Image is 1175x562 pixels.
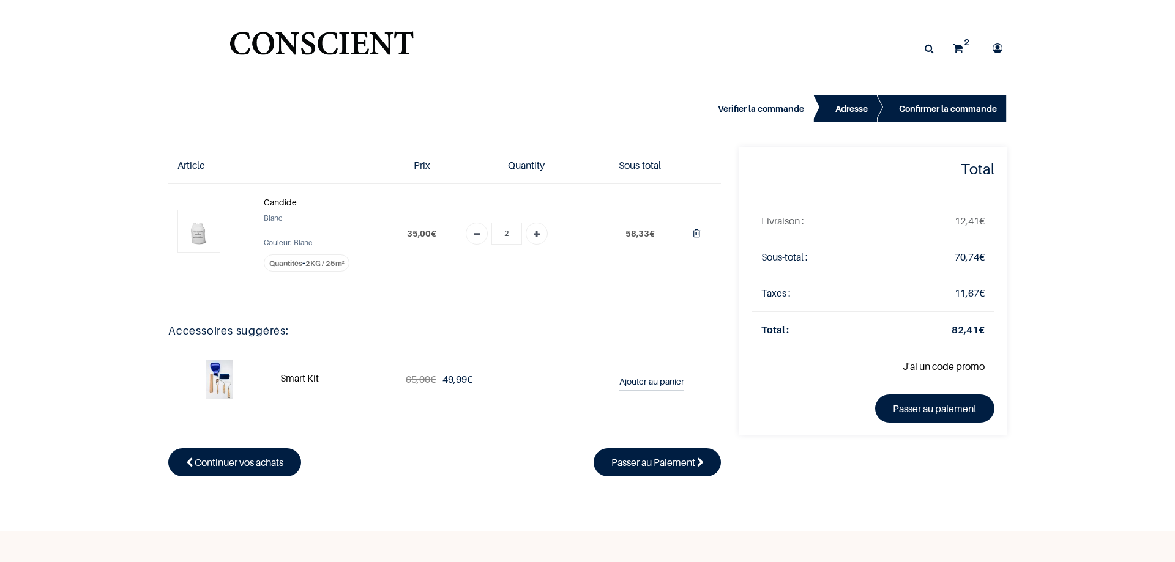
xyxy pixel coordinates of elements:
a: Candide [264,195,297,210]
a: Supprimer du panier [693,227,701,239]
h4: Total [752,160,994,179]
span: 2KG / 25m² [305,259,345,268]
th: Article [168,147,254,184]
a: Logo of Conscient [227,24,416,73]
span: 35,00 [407,228,431,238]
a: Smart Kit [206,372,233,385]
a: Ajouter au panier [619,368,684,391]
span: € [625,228,655,238]
a: Passer au paiement [875,394,994,423]
strong: Smart Kit [280,372,319,384]
strong: Ajouter au panier [619,376,684,386]
span: € [955,251,985,263]
span: € [955,287,985,299]
strong: € [952,324,985,336]
td: Taxes : [752,275,887,312]
a: Continuer vos achats [168,448,301,476]
img: Conscient [227,24,416,73]
span: 12,41 [955,215,979,227]
th: Prix [388,147,456,184]
span: Blanc [264,213,282,223]
td: La livraison sera mise à jour après avoir choisi une nouvelle méthode de livraison [752,203,887,239]
div: Vérifier la commande [718,102,804,116]
span: Quantités [269,259,302,268]
div: Confirmer la commande [899,102,997,116]
span: € [407,228,436,238]
span: 65,00 [406,373,430,385]
a: J'ai un code promo [903,360,985,372]
strong: Candide [264,197,297,207]
a: 2 [944,27,979,70]
label: - [264,254,349,272]
sup: 2 [961,36,972,48]
strong: Total : [761,324,789,336]
a: Remove one [466,223,488,245]
img: Candide (2KG / 25m²) [179,212,218,251]
span: Passer au Paiement [611,456,695,468]
img: Smart Kit [206,360,233,399]
span: 11,67 [955,287,979,299]
span: 82,41 [952,324,979,336]
td: Sous-total : [752,239,887,275]
span: 58,33 [625,228,649,238]
th: Quantity [456,147,597,184]
span: € [442,373,472,385]
a: Passer au Paiement [594,448,722,476]
span: 49,99 [442,373,467,385]
th: Sous-total [597,147,682,184]
span: Couleur: Blanc [264,238,312,247]
span: Continuer vos achats [195,456,283,468]
div: Adresse [835,102,868,116]
del: € [406,373,436,385]
a: Smart Kit [280,370,319,386]
span: 70,74 [955,251,979,263]
a: Add one [526,223,548,245]
span: € [955,215,985,227]
h5: Accessoires suggérés: [168,322,721,340]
